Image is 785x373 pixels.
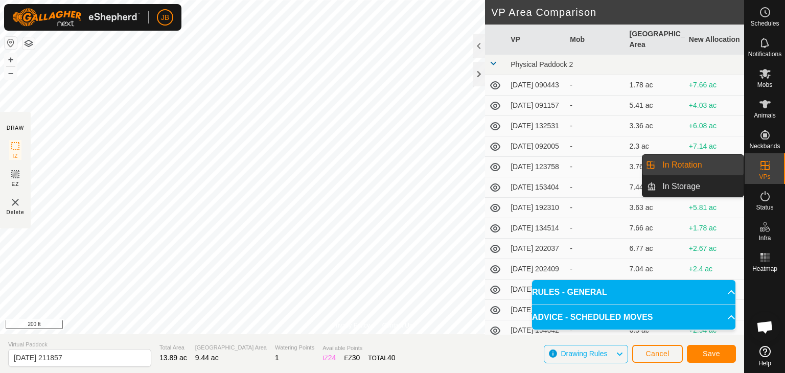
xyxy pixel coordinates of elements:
span: Total Area [159,343,187,352]
div: - [570,223,621,234]
span: JB [161,12,169,23]
span: Mobs [757,82,772,88]
span: 40 [387,354,396,362]
td: 7.04 ac [626,259,685,279]
span: In Rotation [662,159,702,171]
a: In Rotation [656,155,744,175]
button: + [5,54,17,66]
span: Help [758,360,771,366]
div: - [570,100,621,111]
div: - [570,202,621,213]
span: IZ [13,152,18,160]
span: 30 [352,354,360,362]
td: 6.77 ac [626,239,685,259]
a: In Storage [656,176,744,197]
span: Notifications [748,51,781,57]
td: 5.41 ac [626,96,685,116]
td: [DATE] 092005 [506,136,566,157]
div: - [570,264,621,274]
span: Cancel [645,349,669,358]
span: Heatmap [752,266,777,272]
span: In Storage [662,180,700,193]
td: [DATE] 202628 [506,279,566,300]
button: – [5,67,17,79]
a: Contact Us [382,321,412,330]
span: ADVICE - SCHEDULED MOVES [532,311,653,323]
td: +7.66 ac [685,75,744,96]
td: [DATE] 194642 [506,320,566,341]
div: EZ [344,353,360,363]
img: Gallagher Logo [12,8,140,27]
td: 3.76 ac [626,157,685,177]
td: [DATE] 123758 [506,157,566,177]
td: 2.3 ac [626,136,685,157]
span: Status [756,204,773,211]
td: +1.78 ac [685,218,744,239]
td: [DATE] 134514 [506,218,566,239]
li: In Rotation [642,155,744,175]
th: Mob [566,25,625,55]
td: [DATE] 162628 [506,300,566,320]
button: Cancel [632,345,683,363]
a: Privacy Policy [332,321,370,330]
td: 3.36 ac [626,116,685,136]
span: EZ [12,180,19,188]
span: Watering Points [275,343,314,352]
td: [DATE] 202409 [506,259,566,279]
td: 1.78 ac [626,75,685,96]
a: Open chat [750,312,780,342]
td: +2.67 ac [685,239,744,259]
span: 13.89 ac [159,354,187,362]
td: [DATE] 202037 [506,239,566,259]
td: 3.63 ac [626,198,685,218]
button: Save [687,345,736,363]
div: TOTAL [368,353,395,363]
td: [DATE] 153404 [506,177,566,198]
td: +2.4 ac [685,259,744,279]
div: - [570,80,621,90]
span: Virtual Paddock [8,340,151,349]
span: Save [703,349,720,358]
button: Map Layers [22,37,35,50]
span: 24 [328,354,336,362]
img: VP [9,196,21,208]
div: - [570,161,621,172]
span: Physical Paddock 2 [511,60,573,68]
td: +5.81 ac [685,198,744,218]
span: Drawing Rules [561,349,607,358]
span: Available Points [322,344,395,353]
div: DRAW [7,124,24,132]
span: Infra [758,235,771,241]
td: 7.66 ac [626,218,685,239]
div: - [570,141,621,152]
div: - [570,243,621,254]
button: Reset Map [5,37,17,49]
td: [DATE] 192310 [506,198,566,218]
span: [GEOGRAPHIC_DATA] Area [195,343,267,352]
span: RULES - GENERAL [532,286,607,298]
td: [DATE] 132531 [506,116,566,136]
td: [DATE] 090443 [506,75,566,96]
td: 7.44 ac [626,177,685,198]
div: IZ [322,353,336,363]
span: Delete [7,208,25,216]
th: New Allocation [685,25,744,55]
div: - [570,182,621,193]
div: - [570,121,621,131]
span: 1 [275,354,279,362]
a: Help [745,342,785,370]
th: VP [506,25,566,55]
span: Animals [754,112,776,119]
span: Schedules [750,20,779,27]
span: 9.44 ac [195,354,219,362]
span: VPs [759,174,770,180]
li: In Storage [642,176,744,197]
p-accordion-header: RULES - GENERAL [532,280,735,305]
th: [GEOGRAPHIC_DATA] Area [626,25,685,55]
td: [DATE] 091157 [506,96,566,116]
td: +6.08 ac [685,116,744,136]
td: +4.03 ac [685,96,744,116]
p-accordion-header: ADVICE - SCHEDULED MOVES [532,305,735,330]
td: +7.14 ac [685,136,744,157]
span: Neckbands [749,143,780,149]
